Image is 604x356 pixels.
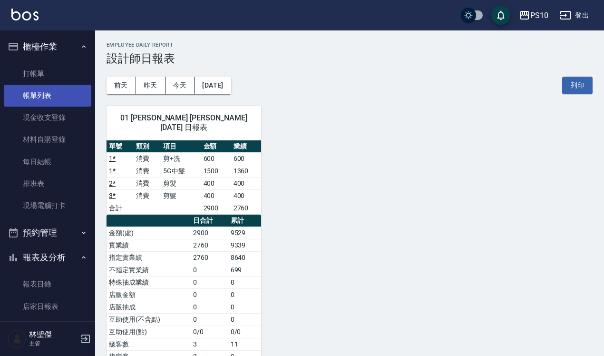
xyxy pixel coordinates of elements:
[4,151,91,173] a: 每日結帳
[191,264,228,276] td: 0
[231,189,261,202] td: 400
[191,227,228,239] td: 2900
[4,129,91,150] a: 材料自購登錄
[4,34,91,59] button: 櫃檯作業
[107,239,191,251] td: 實業績
[562,77,593,94] button: 列印
[4,195,91,217] a: 現場電腦打卡
[107,42,593,48] h2: Employee Daily Report
[191,251,228,264] td: 2760
[118,113,250,132] span: 01 [PERSON_NAME] [PERSON_NAME][DATE] 日報表
[201,177,231,189] td: 400
[231,202,261,214] td: 2760
[107,301,191,313] td: 店販抽成
[134,140,161,153] th: 類別
[4,296,91,317] a: 店家日報表
[107,338,191,350] td: 總客數
[8,329,27,348] img: Person
[228,301,261,313] td: 0
[29,330,78,339] h5: 林聖傑
[556,7,593,24] button: 登出
[195,77,231,94] button: [DATE]
[228,227,261,239] td: 9529
[191,313,228,326] td: 0
[228,264,261,276] td: 699
[107,140,134,153] th: 單號
[134,152,161,165] td: 消費
[201,189,231,202] td: 400
[134,165,161,177] td: 消費
[201,152,231,165] td: 600
[228,215,261,227] th: 累計
[11,9,39,20] img: Logo
[161,152,201,165] td: 剪+洗
[107,227,191,239] td: 金額(虛)
[231,177,261,189] td: 400
[515,6,552,25] button: PS10
[134,177,161,189] td: 消費
[491,6,510,25] button: save
[4,220,91,245] button: 預約管理
[166,77,195,94] button: 今天
[228,288,261,301] td: 0
[191,215,228,227] th: 日合計
[4,107,91,129] a: 現金收支登錄
[161,177,201,189] td: 剪髮
[134,189,161,202] td: 消費
[4,317,91,339] a: 互助日報表
[231,140,261,153] th: 業績
[107,202,134,214] td: 合計
[228,239,261,251] td: 9339
[228,276,261,288] td: 0
[4,63,91,85] a: 打帳單
[191,326,228,338] td: 0/0
[107,326,191,338] td: 互助使用(點)
[161,189,201,202] td: 剪髮
[191,301,228,313] td: 0
[530,10,548,21] div: PS10
[107,288,191,301] td: 店販金額
[107,276,191,288] td: 特殊抽成業績
[191,338,228,350] td: 3
[29,339,78,348] p: 主管
[4,173,91,195] a: 排班表
[231,152,261,165] td: 600
[191,239,228,251] td: 2760
[191,288,228,301] td: 0
[4,273,91,295] a: 報表目錄
[107,52,593,65] h3: 設計師日報表
[201,140,231,153] th: 金額
[201,165,231,177] td: 1500
[107,313,191,326] td: 互助使用(不含點)
[231,165,261,177] td: 1360
[228,338,261,350] td: 11
[228,251,261,264] td: 8640
[228,313,261,326] td: 0
[107,251,191,264] td: 指定實業績
[228,326,261,338] td: 0/0
[161,140,201,153] th: 項目
[107,264,191,276] td: 不指定實業績
[4,85,91,107] a: 帳單列表
[161,165,201,177] td: 5G中髮
[107,77,136,94] button: 前天
[191,276,228,288] td: 0
[107,140,261,215] table: a dense table
[4,245,91,270] button: 報表及分析
[136,77,166,94] button: 昨天
[201,202,231,214] td: 2900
